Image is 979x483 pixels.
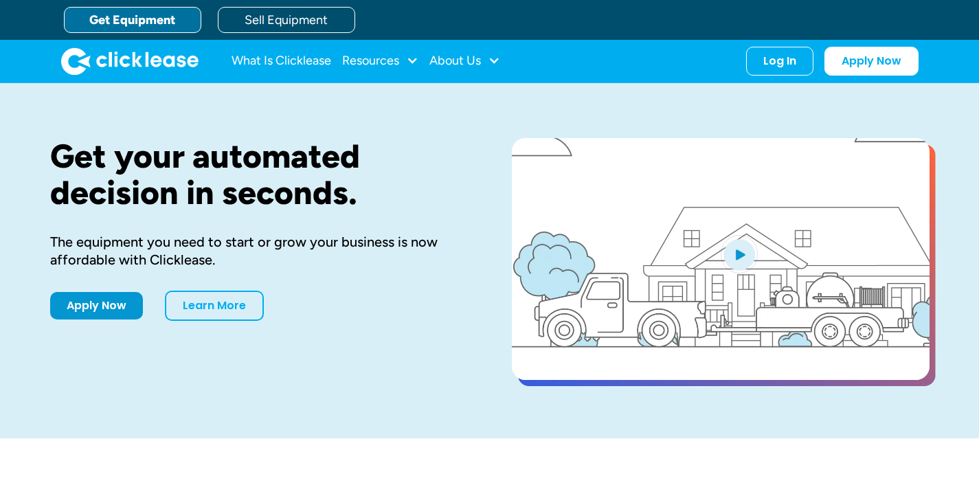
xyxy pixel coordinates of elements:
a: What Is Clicklease [232,47,331,75]
a: Apply Now [824,47,919,76]
div: About Us [429,47,500,75]
img: Blue play button logo on a light blue circular background [721,235,758,273]
div: Log In [763,54,796,68]
a: Get Equipment [64,7,201,33]
a: home [61,47,199,75]
div: The equipment you need to start or grow your business is now affordable with Clicklease. [50,233,468,269]
a: Sell Equipment [218,7,355,33]
a: Learn More [165,291,264,321]
a: open lightbox [512,138,930,380]
a: Apply Now [50,292,143,319]
div: Resources [342,47,418,75]
img: Clicklease logo [61,47,199,75]
h1: Get your automated decision in seconds. [50,138,468,211]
